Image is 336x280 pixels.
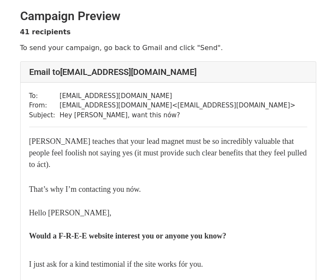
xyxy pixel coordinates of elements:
p: To send your campaign, go back to Gmail and click "Send". [20,43,316,52]
font: [PERSON_NAME] teaches that your lead magnet must be so incredibly valuable that people feel fooli... [29,137,307,169]
td: [EMAIL_ADDRESS][DOMAIN_NAME] [60,91,296,101]
td: [EMAIL_ADDRESS][DOMAIN_NAME] < [EMAIL_ADDRESS][DOMAIN_NAME] > [60,101,296,110]
strong: 41 recipients [20,28,71,36]
td: Subject: [29,110,60,120]
span: That’s why I’m contacting you nów. [29,185,141,194]
h4: Email to [EMAIL_ADDRESS][DOMAIN_NAME] [29,67,307,77]
span: I just ask for a kind testimonial if the site works fór you. [29,260,203,268]
td: To: [29,91,60,101]
h2: Campaign Preview [20,9,316,24]
td: ​Hey [PERSON_NAME], want this nów? [60,110,296,120]
span: Hello [PERSON_NAME], [29,209,112,217]
span: Would a F-R-E-E website interest you or anyone you know? [29,232,227,240]
td: From: [29,101,60,110]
